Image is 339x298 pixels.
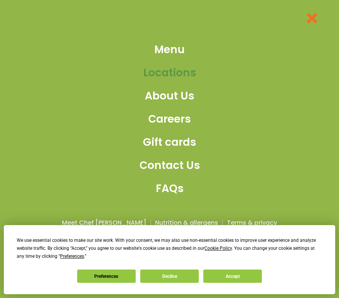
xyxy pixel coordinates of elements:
a: Meet Chef [PERSON_NAME] [62,218,146,227]
div: We use essential cookies to make our site work. With your consent, we may also use non-essential ... [17,237,322,260]
span: Gift cards [143,134,196,150]
a: Terms & privacy [227,218,277,227]
a: Menu [139,42,200,58]
a: Careers [139,111,200,127]
span: Careers [148,111,191,127]
a: Gift cards [139,134,200,150]
span: Locations [143,65,196,81]
span: Menu [154,42,185,58]
button: Preferences [77,270,136,283]
a: Nutrition & allergens [155,218,218,227]
span: Cookie Policy [204,246,232,251]
a: About Us [139,88,200,104]
span: Preferences [60,254,84,259]
a: FAQs [139,181,200,197]
button: Accept [203,270,262,283]
span: FAQs [156,181,184,197]
button: Decline [140,270,199,283]
div: Cookie Consent Prompt [4,225,335,294]
span: About Us [145,88,194,104]
a: Locations [139,65,200,81]
a: Contact Us [139,158,200,173]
